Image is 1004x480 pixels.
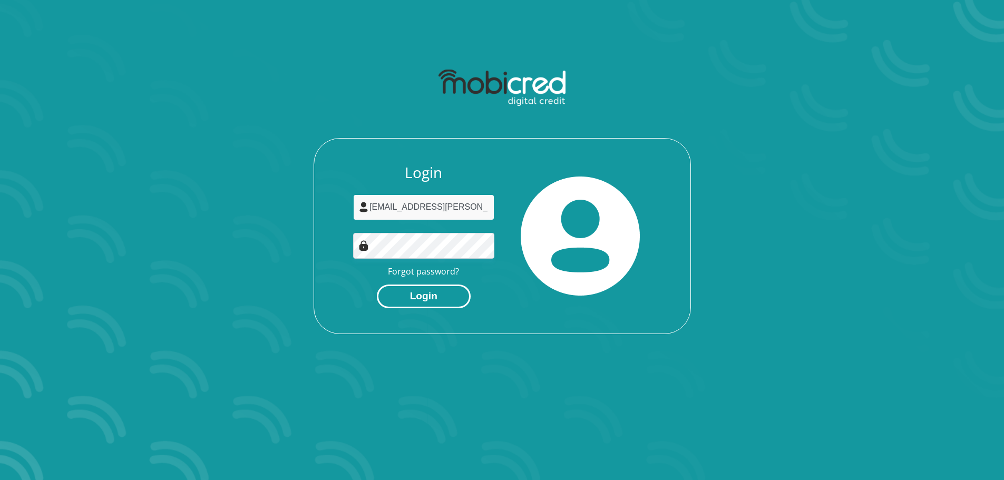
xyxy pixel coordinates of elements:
input: Username [353,194,494,220]
a: Forgot password? [388,266,459,277]
h3: Login [353,164,494,182]
img: Image [358,240,369,251]
img: user-icon image [358,202,369,212]
img: mobicred logo [438,70,566,106]
button: Login [377,285,471,308]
